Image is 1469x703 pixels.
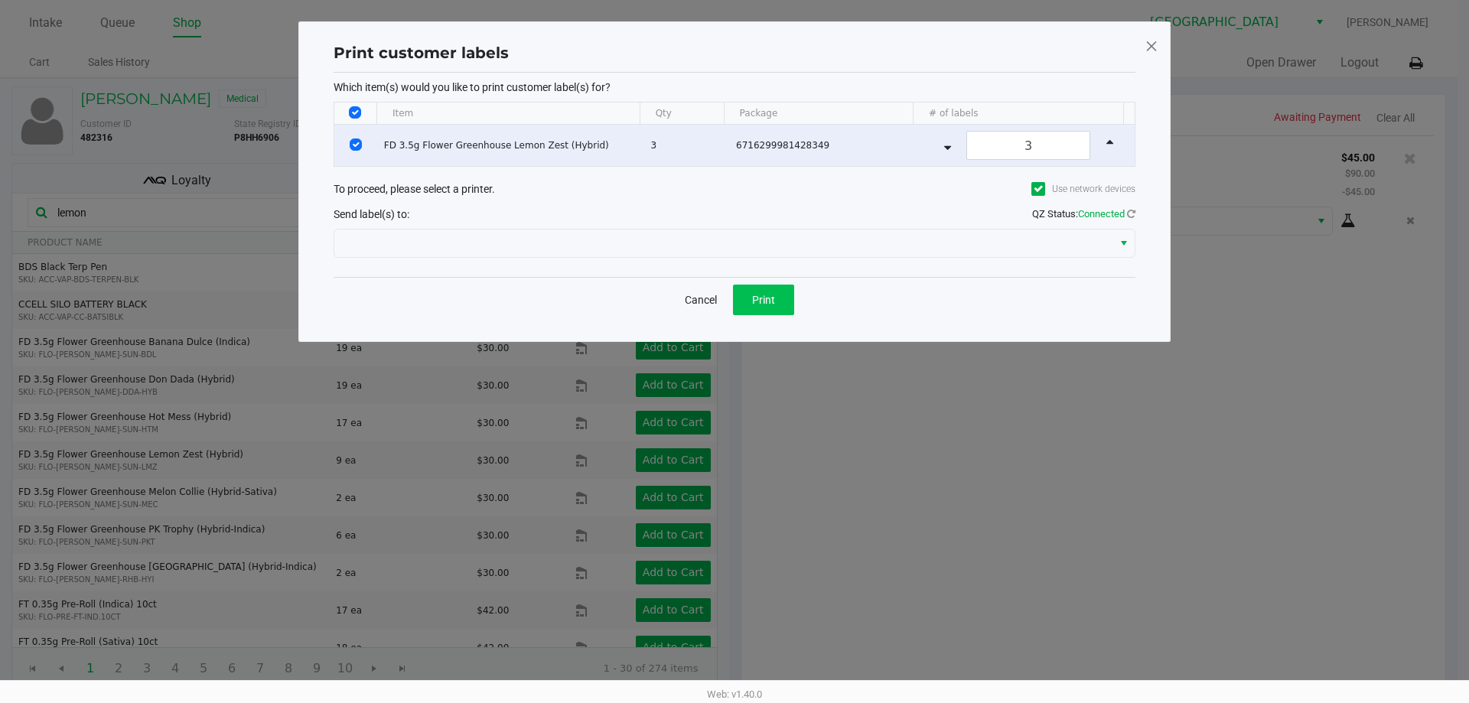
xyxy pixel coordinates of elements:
[1032,208,1135,220] span: QZ Status:
[1031,182,1135,196] label: Use network devices
[913,103,1123,125] th: # of labels
[724,103,913,125] th: Package
[1112,229,1135,257] button: Select
[334,183,495,195] span: To proceed, please select a printer.
[349,106,361,119] input: Select All Rows
[733,285,794,315] button: Print
[376,103,640,125] th: Item
[640,103,724,125] th: Qty
[707,688,762,700] span: Web: v1.40.0
[334,208,409,220] span: Send label(s) to:
[729,125,921,166] td: 6716299981428349
[334,41,509,64] h1: Print customer labels
[675,285,727,315] button: Cancel
[752,294,775,306] span: Print
[350,138,362,151] input: Select Row
[1078,208,1125,220] span: Connected
[334,103,1135,166] div: Data table
[377,125,644,166] td: FD 3.5g Flower Greenhouse Lemon Zest (Hybrid)
[334,80,1135,94] p: Which item(s) would you like to print customer label(s) for?
[643,125,729,166] td: 3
